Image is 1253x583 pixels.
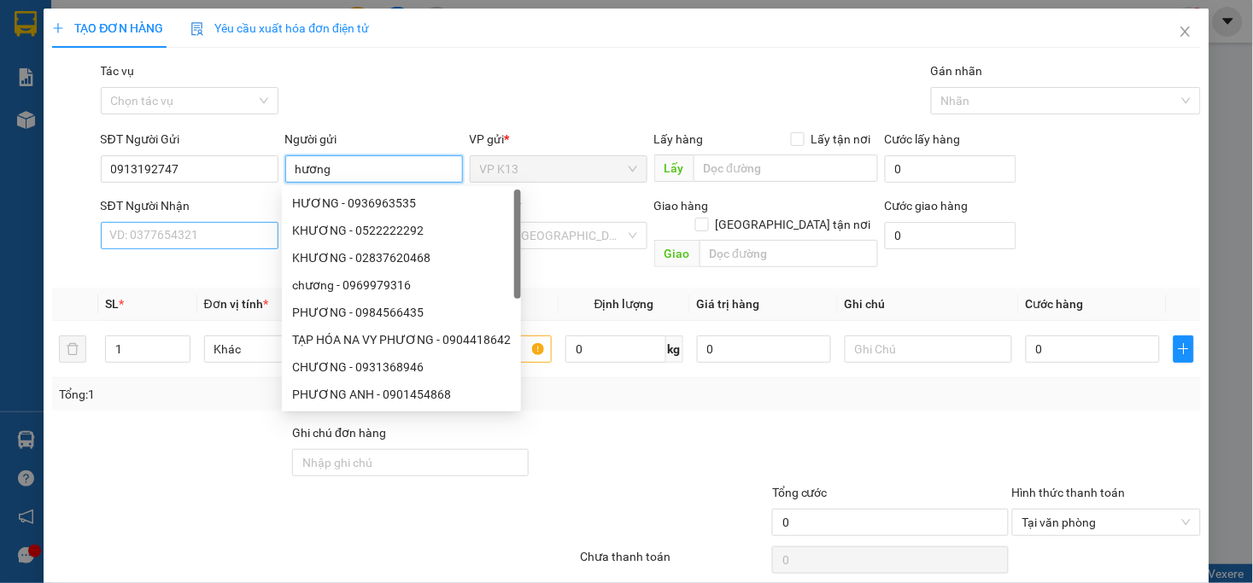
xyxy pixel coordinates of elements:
div: KHƯƠNG - 02837620468 [292,248,511,267]
div: Người gửi [285,130,463,149]
input: Ghi Chú [845,335,1012,363]
div: HƯƠNG - 0936963535 [292,194,511,213]
span: kg [666,335,683,363]
div: TẠP HÓA NA VY PHƯƠNG - 0904418642 [282,326,521,353]
span: Khác [214,336,361,362]
span: SL [105,297,119,311]
span: Lấy hàng [654,132,704,146]
span: Đơn vị tính [204,297,268,311]
span: plus [1174,342,1193,356]
input: Ghi chú đơn hàng [292,449,529,476]
input: Cước lấy hàng [885,155,1016,183]
span: Giao hàng [654,199,709,213]
div: Chưa thanh toán [578,547,770,577]
button: delete [59,335,86,363]
input: Dọc đường [694,154,878,182]
span: Tại văn phòng [1022,510,1191,535]
span: Định lượng [594,297,654,311]
img: icon [190,22,204,36]
input: Cước giao hàng [885,222,1016,249]
label: Hình thức thanh toán [1012,486,1126,499]
div: KHƯƠNG - 02837620468 [282,244,521,271]
button: plus [1174,335,1194,363]
span: Cước hàng [1026,297,1084,311]
div: PHƯƠNG - 0984566435 [292,303,511,322]
div: KHƯƠNG - 0522222292 [292,221,511,240]
span: VP K13 [480,156,637,182]
div: VP gửi [470,130,647,149]
th: Ghi chú [838,288,1019,321]
span: Lấy [654,154,694,182]
span: Lấy tận nơi [805,130,878,149]
input: Dọc đường [700,240,878,267]
label: Cước giao hàng [885,199,969,213]
label: Cước lấy hàng [885,132,961,146]
div: PHƯƠNG ANH - 0901454868 [282,381,521,408]
label: Tác vụ [101,64,135,78]
div: TẠP HÓA NA VY PHƯƠNG - 0904418642 [292,330,511,349]
label: Gán nhãn [931,64,983,78]
div: CHƯƠNG - 0931368946 [292,358,511,376]
label: Ghi chú đơn hàng [292,426,386,440]
span: [GEOGRAPHIC_DATA] tận nơi [709,215,878,234]
div: KHƯƠNG - 0522222292 [282,217,521,244]
div: chương - 0969979316 [282,271,521,299]
button: Close [1162,9,1209,56]
span: Giá trị hàng [697,297,760,311]
div: PHƯƠNG ANH - 0901454868 [292,385,511,404]
div: chương - 0969979316 [292,276,511,294]
span: Yêu cầu xuất hóa đơn điện tử [190,21,369,35]
div: PHƯƠNG - 0984566435 [282,299,521,326]
span: Giao [654,240,700,267]
span: TẠO ĐƠN HÀNG [52,21,163,35]
span: Tổng cước [772,486,828,499]
div: HƯƠNG - 0936963535 [282,189,521,217]
span: plus [52,22,64,34]
div: SĐT Người Nhận [101,196,278,215]
span: close [1179,25,1192,38]
input: 0 [697,335,831,363]
div: CHƯƠNG - 0931368946 [282,353,521,381]
div: Tổng: 1 [59,385,484,404]
div: SĐT Người Gửi [101,130,278,149]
